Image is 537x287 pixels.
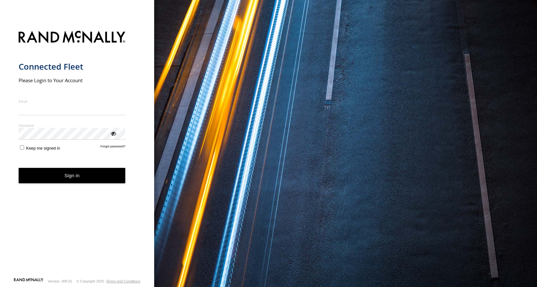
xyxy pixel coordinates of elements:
[19,123,126,128] label: Password
[19,27,136,277] form: main
[76,279,140,283] div: © Copyright 2025 -
[26,146,60,151] span: Keep me signed in
[19,99,126,104] label: Email
[19,77,126,83] h2: Please Login to Your Account
[110,130,116,136] div: ViewPassword
[19,168,126,184] button: Sign in
[20,145,24,150] input: Keep me signed in
[48,279,72,283] div: Version: 309.01
[14,278,43,284] a: Visit our Website
[19,61,126,72] h1: Connected Fleet
[19,30,126,46] img: Rand McNally
[106,279,140,283] a: Terms and Conditions
[101,144,126,151] a: Forgot password?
